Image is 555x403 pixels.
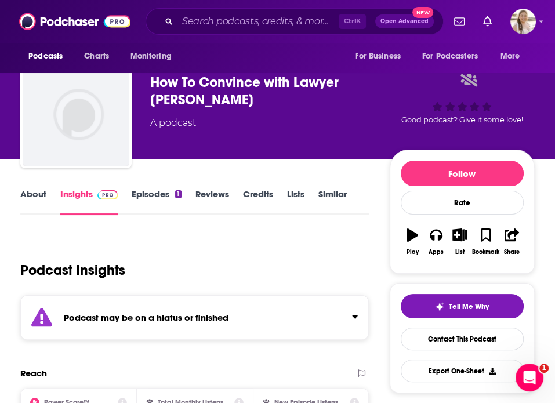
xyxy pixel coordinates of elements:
span: Charts [84,48,109,64]
a: Show notifications dropdown [449,12,469,31]
div: Bookmark [472,249,499,256]
a: About [20,188,46,215]
img: Podchaser Pro [97,190,118,199]
img: User Profile [510,9,536,34]
button: Apps [425,221,448,263]
img: tell me why sparkle [435,302,444,311]
button: open menu [415,45,495,67]
span: 1 [539,364,549,373]
a: Show notifications dropdown [478,12,496,31]
button: open menu [122,45,186,67]
h1: Podcast Insights [20,262,125,279]
a: InsightsPodchaser Pro [60,188,118,215]
span: For Podcasters [422,48,478,64]
a: Lists [287,188,304,215]
a: Contact This Podcast [401,328,524,350]
button: Follow [401,161,524,186]
div: Apps [429,249,444,256]
a: Episodes1 [132,188,181,215]
a: Charts [77,45,116,67]
button: Show profile menu [510,9,536,34]
div: 1 [175,190,181,198]
div: A podcast [150,116,196,130]
div: Search podcasts, credits, & more... [146,8,444,35]
span: Podcasts [28,48,63,64]
div: Share [504,249,520,256]
a: Reviews [195,188,229,215]
a: Similar [318,188,347,215]
input: Search podcasts, credits, & more... [177,12,339,31]
div: List [455,249,465,256]
h2: Reach [20,368,47,379]
img: Podchaser - Follow, Share and Rate Podcasts [19,10,130,32]
span: Open Advanced [380,19,429,24]
span: For Business [355,48,401,64]
button: open menu [492,45,535,67]
button: Export One-Sheet [401,360,524,382]
span: More [500,48,520,64]
section: Click to expand status details [20,295,369,340]
button: open menu [347,45,415,67]
button: tell me why sparkleTell Me Why [401,294,524,318]
span: Tell Me Why [449,302,489,311]
div: Play [407,249,419,256]
span: Good podcast? Give it some love! [401,115,523,124]
span: Logged in as acquavie [510,9,536,34]
span: Monitoring [130,48,171,64]
button: Play [401,221,425,263]
iframe: Intercom live chat [516,364,543,391]
button: Share [500,221,524,263]
span: New [412,7,433,18]
button: Bookmark [471,221,500,263]
div: Rate [401,191,524,215]
button: List [448,221,471,263]
div: Good podcast? Give it some love! [390,63,535,135]
button: open menu [20,45,78,67]
img: How To Convince with Lawyer Vince [23,59,129,166]
strong: Podcast may be on a hiatus or finished [64,312,228,323]
span: Ctrl K [339,14,366,29]
button: Open AdvancedNew [375,14,434,28]
a: Credits [243,188,273,215]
